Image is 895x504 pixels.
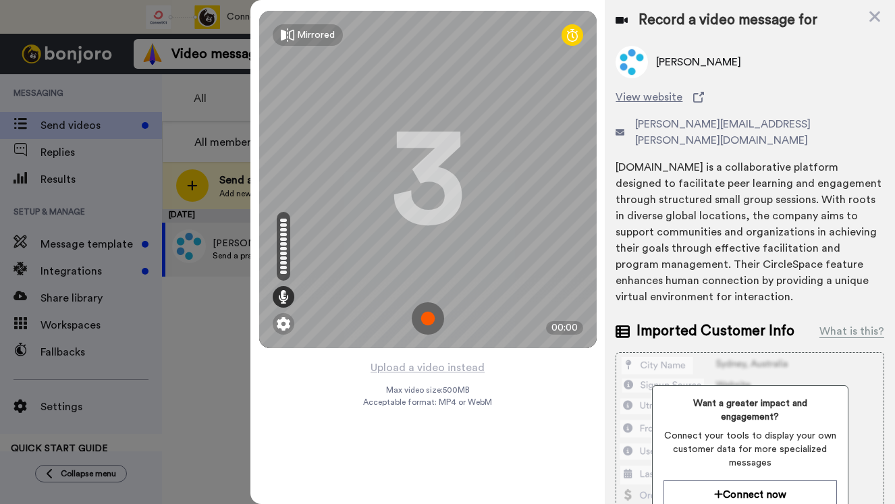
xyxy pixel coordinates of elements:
span: Connect your tools to display your own customer data for more specialized messages [663,429,837,470]
img: ic_gear.svg [277,317,290,331]
div: [DOMAIN_NAME] is a collaborative platform designed to facilitate peer learning and engagement thr... [616,159,884,305]
div: 00:00 [546,321,583,335]
span: [PERSON_NAME][EMAIL_ADDRESS][PERSON_NAME][DOMAIN_NAME] [635,116,884,148]
span: Want a greater impact and engagement? [663,397,837,424]
span: Imported Customer Info [636,321,794,341]
div: 3 [391,129,465,230]
img: ic_record_start.svg [412,302,444,335]
button: Upload a video instead [367,359,489,376]
span: Max video size: 500 MB [386,385,470,395]
span: Acceptable format: MP4 or WebM [363,397,492,408]
div: What is this? [819,323,884,339]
